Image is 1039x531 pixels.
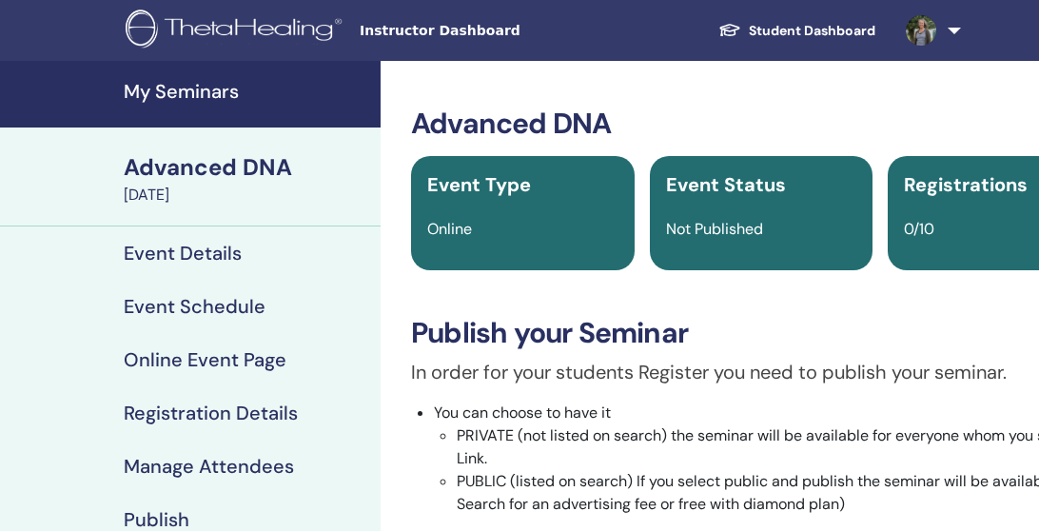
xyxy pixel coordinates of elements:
[124,402,298,424] h4: Registration Details
[124,80,369,103] h4: My Seminars
[904,219,934,239] span: 0/10
[124,184,369,206] div: [DATE]
[112,151,381,206] a: Advanced DNA[DATE]
[904,172,1028,197] span: Registrations
[360,21,645,41] span: Instructor Dashboard
[124,242,242,265] h4: Event Details
[906,15,936,46] img: default.jpg
[703,13,891,49] a: Student Dashboard
[427,172,531,197] span: Event Type
[124,508,189,531] h4: Publish
[124,295,265,318] h4: Event Schedule
[124,348,286,371] h4: Online Event Page
[666,172,786,197] span: Event Status
[666,219,763,239] span: Not Published
[124,455,294,478] h4: Manage Attendees
[427,219,472,239] span: Online
[718,22,741,38] img: graduation-cap-white.svg
[126,10,348,52] img: logo.png
[124,151,369,184] div: Advanced DNA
